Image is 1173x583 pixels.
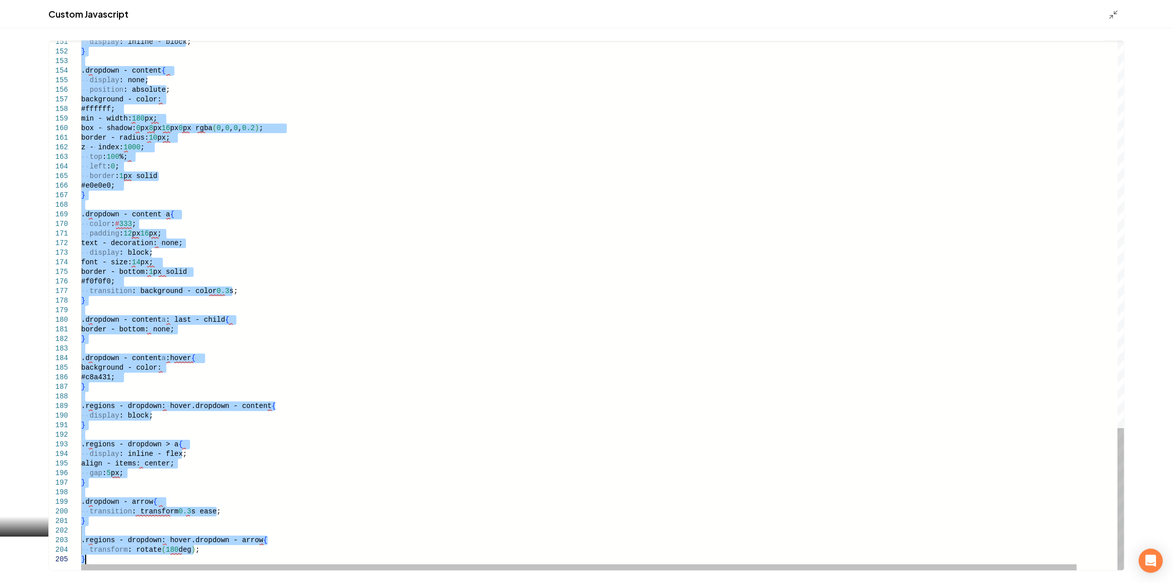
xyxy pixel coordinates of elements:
[81,536,263,544] span: .regions - dropdown: hover.dropdown - arrow
[191,507,221,515] span: s ease;
[132,287,217,295] span: : background - color
[242,124,255,132] span: 0.2
[225,124,229,132] span: 0
[183,124,213,132] span: px rgba
[229,287,238,295] span: s;
[81,402,272,410] span: .regions - dropdown: hover.dropdown - content
[217,124,221,132] span: 0
[263,536,267,544] span: {
[255,124,259,132] span: )
[272,402,276,410] span: {
[166,316,225,324] span: : last - child
[217,287,229,295] span: 0.3
[229,124,233,132] span: ,
[213,124,217,132] span: (
[1139,549,1163,573] div: Open Intercom Messenger
[238,124,242,132] span: ,
[225,316,229,324] span: {
[234,124,238,132] span: 0
[221,124,225,132] span: ,
[259,124,263,132] span: ;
